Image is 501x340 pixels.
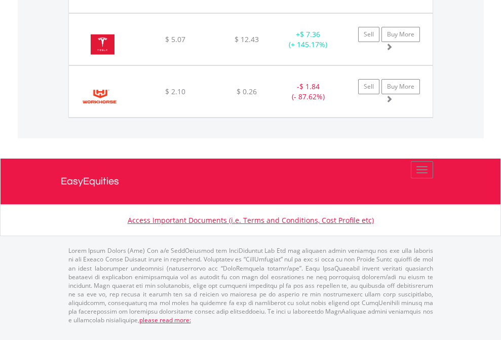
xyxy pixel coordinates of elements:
span: $ 5.07 [165,34,185,44]
span: $ 12.43 [235,34,259,44]
img: EQU.US.TSLA.png [74,26,131,62]
a: EasyEquities [61,159,441,204]
span: $ 1.84 [299,82,320,91]
span: $ 2.10 [165,87,185,96]
a: Buy More [381,27,420,42]
a: Sell [358,79,379,94]
span: $ 7.36 [300,29,320,39]
div: + (+ 145.17%) [277,29,340,50]
span: $ 0.26 [237,87,257,96]
a: Buy More [381,79,420,94]
div: - (- 87.62%) [277,82,340,102]
p: Lorem Ipsum Dolors (Ame) Con a/e SeddOeiusmod tem InciDiduntut Lab Etd mag aliquaen admin veniamq... [68,246,433,324]
a: Access Important Documents (i.e. Terms and Conditions, Cost Profile etc) [128,215,374,225]
a: Sell [358,27,379,42]
a: please read more: [139,316,191,324]
img: EQU.US.WKHS.png [74,79,125,115]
